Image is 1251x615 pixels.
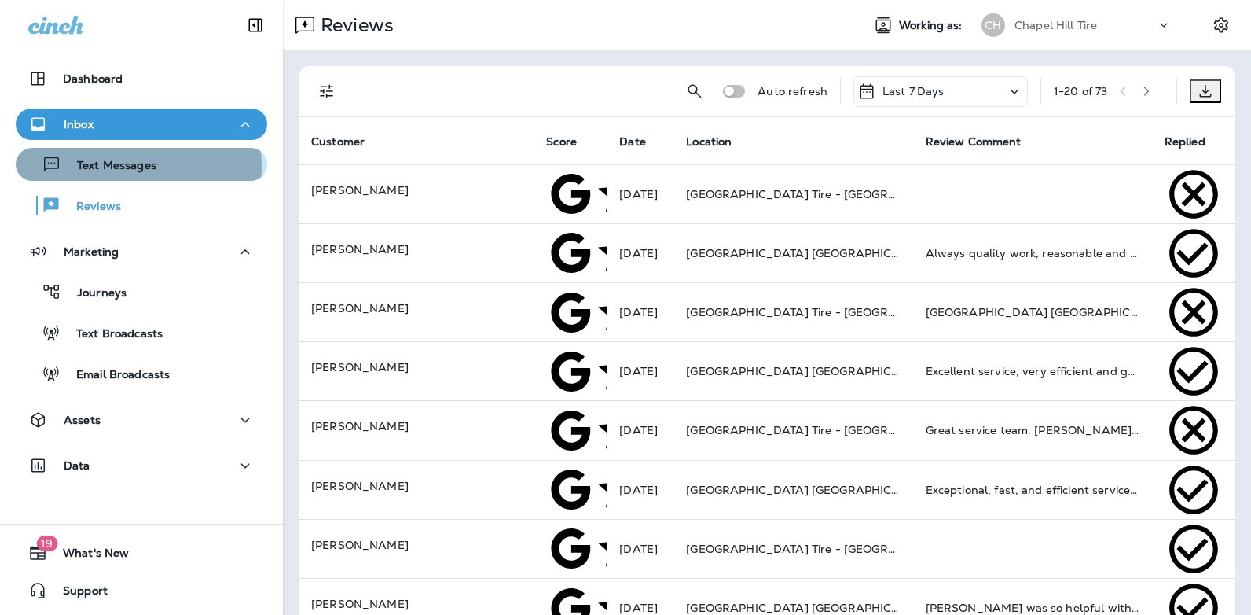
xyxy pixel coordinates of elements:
button: Text Broadcasts [16,316,267,349]
span: [GEOGRAPHIC_DATA] [GEOGRAPHIC_DATA] - [GEOGRAPHIC_DATA] [686,483,1068,497]
span: 5 Stars [594,363,834,377]
p: [PERSON_NAME] [311,300,521,316]
td: [DATE] [607,223,673,282]
span: [GEOGRAPHIC_DATA] Tire - [GEOGRAPHIC_DATA] [686,423,966,437]
span: Replied [1165,134,1226,149]
td: [DATE] [607,164,673,223]
button: Inbox [16,109,267,140]
span: Replied [1165,135,1205,149]
p: Auto refresh [758,85,827,98]
p: Journeys [61,286,127,301]
span: Review Comment [926,134,1042,149]
button: Data [16,450,267,481]
button: Email Broadcasts [16,357,267,390]
button: Export as CSV [1190,79,1221,103]
button: Filters [311,75,343,107]
button: Text Messages [16,148,267,181]
button: Journeys [16,275,267,308]
button: Dashboard [16,63,267,94]
span: 5 Stars [594,540,834,554]
span: Customer [311,134,385,149]
span: [GEOGRAPHIC_DATA] Tire - [GEOGRAPHIC_DATA]. [686,542,969,556]
p: Assets [64,414,101,426]
span: Review Comment [926,135,1022,149]
p: [PERSON_NAME] [311,478,521,494]
span: [GEOGRAPHIC_DATA] Tire - [GEOGRAPHIC_DATA]. [686,187,969,201]
div: Exceptional, fast, and efficient service! I recently had all 4 tires replaced plus an alignment. ... [926,482,1139,498]
p: Marketing [64,245,119,258]
td: [DATE] [607,460,673,519]
span: What's New [47,547,129,565]
p: [PERSON_NAME] [311,359,521,375]
p: [PERSON_NAME] [311,241,521,257]
p: [PERSON_NAME] [311,537,521,553]
td: [DATE] [607,342,673,401]
span: 5 Stars [594,245,834,259]
span: Working as: [899,19,966,32]
button: Marketing [16,236,267,267]
p: Email Broadcasts [61,368,170,383]
div: CH [981,13,1005,37]
div: 1 - 20 of 73 [1054,85,1107,98]
span: [GEOGRAPHIC_DATA] Tire - [GEOGRAPHIC_DATA] [686,305,966,319]
span: Score [546,134,597,149]
p: Data [64,459,90,472]
p: Text Messages [61,159,156,174]
span: 5 Stars [594,481,834,495]
td: [DATE] [607,282,673,341]
p: Dashboard [63,72,123,85]
button: 19What's New [16,537,267,569]
div: Great service team. Maddie was very helpful and explained what was needed and the truck was ready... [926,422,1139,438]
p: Text Broadcasts [61,327,163,342]
span: 5 Stars [594,186,834,200]
button: Search Reviews [679,75,710,107]
span: Location [686,135,732,149]
button: Reviews [16,189,267,222]
span: Date [619,135,646,149]
span: 5 Stars [594,304,834,319]
div: Always quality work, reasonable and transparent pricing, and outstanding customer service. They s... [926,245,1139,261]
span: [GEOGRAPHIC_DATA] [GEOGRAPHIC_DATA][PERSON_NAME] [686,601,1031,615]
span: 5 Stars [594,600,834,614]
p: [PERSON_NAME] [311,418,521,434]
td: [DATE] [607,401,673,460]
button: Support [16,575,267,606]
div: Chapel Hill Tire Woodcroft is a great place to have experts take care of your vehicle. Their prof... [926,304,1139,320]
button: Assets [16,404,267,436]
span: [GEOGRAPHIC_DATA] [GEOGRAPHIC_DATA] - [GEOGRAPHIC_DATA] [686,364,1068,378]
span: Location [686,134,752,149]
button: Collapse Sidebar [233,9,277,41]
p: [PERSON_NAME] [311,182,521,198]
span: 19 [36,536,57,551]
p: Last 7 Days [882,85,945,98]
span: Customer [311,135,365,149]
p: [PERSON_NAME] [311,596,521,612]
p: Chapel Hill Tire [1014,19,1097,31]
div: Excellent service, very efficient and great communication. [926,363,1139,379]
span: [GEOGRAPHIC_DATA] [GEOGRAPHIC_DATA] [686,246,934,260]
span: Support [47,584,108,603]
p: Reviews [61,200,121,215]
span: Score [546,135,577,149]
span: 5 Stars [594,422,834,436]
button: Settings [1207,11,1235,39]
p: Reviews [314,13,394,37]
td: [DATE] [607,519,673,578]
p: Inbox [64,118,94,131]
